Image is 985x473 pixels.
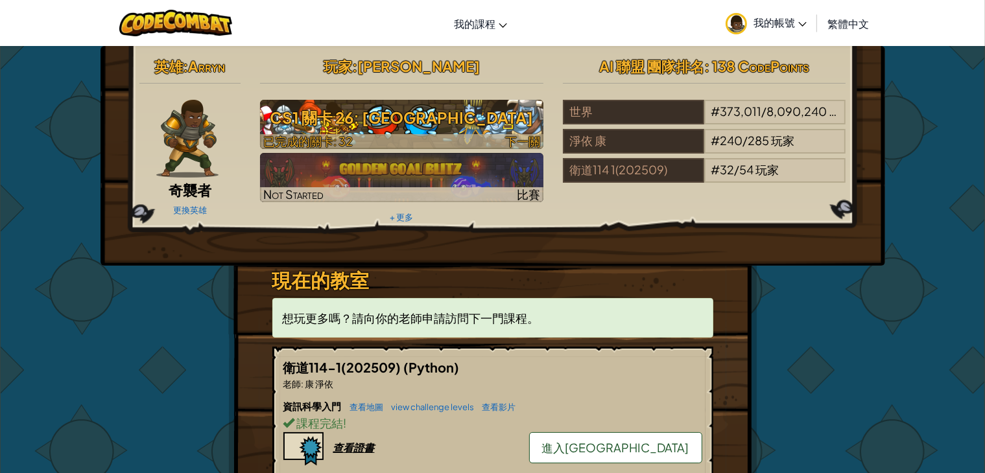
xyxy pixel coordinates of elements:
[283,359,404,375] span: 衛道114-1(202509)
[260,100,543,149] a: 下一關
[720,104,761,119] span: 373,011
[404,359,460,375] span: (Python)
[563,112,846,127] a: 世界#373,011/8,090,240玩家
[183,57,188,75] span: :
[711,133,720,148] span: #
[739,162,754,177] span: 54
[599,57,704,75] span: AI 聯盟 團隊排名
[283,378,302,389] span: 老師
[704,57,809,75] span: : 138 CodePoints
[352,57,357,75] span: :
[447,6,514,41] a: 我的課程
[720,162,734,177] span: 32
[748,133,769,148] span: 285
[263,133,353,148] span: 已完成的關卡: 32
[827,17,869,30] span: 繁體中文
[260,153,543,202] a: Not Started比賽
[726,13,747,34] img: avatar
[761,104,766,119] span: /
[563,158,704,183] div: 衛道114 1(202509)
[333,441,375,454] div: 查看證書
[719,3,813,43] a: 我的帳號
[563,100,704,124] div: 世界
[295,415,344,430] span: 課程完結
[283,432,324,466] img: certificate-icon.png
[754,16,807,29] span: 我的帳號
[260,103,543,132] h3: CS1 關卡 26: [GEOGRAPHIC_DATA]
[720,133,742,148] span: 240
[263,187,324,202] span: Not Started
[476,402,516,412] a: 查看影片
[344,402,384,412] a: 查看地圖
[517,187,540,202] span: 比賽
[324,57,352,75] span: 玩家
[734,162,739,177] span: /
[272,266,713,295] h3: 現在的教室
[563,141,846,156] a: 淨依 康#240/285玩家
[304,378,334,389] span: 康 淨依
[454,17,495,30] span: 我的課程
[260,153,543,202] img: Golden Goal
[173,205,207,215] a: 更換英雄
[563,129,704,154] div: 淨依 康
[755,162,779,177] span: 玩家
[505,133,540,148] span: 下一關
[119,10,233,36] img: CodeCombat logo
[283,441,375,454] a: 查看證書
[711,104,720,119] span: #
[742,133,748,148] span: /
[169,181,211,199] span: 奇襲者
[390,212,413,222] a: + 更多
[260,100,543,149] img: CS1 關卡 26: Wakka Maul競技場
[711,162,720,177] span: #
[344,415,347,430] span: !
[385,402,475,412] a: view challenge levels
[283,400,344,412] span: 資訊科學入門
[302,378,304,389] span: :
[283,310,540,325] span: 想玩更多嗎？請向你的老師申請訪問下一門課程。
[357,57,480,75] span: [PERSON_NAME]
[188,57,225,75] span: Arryn
[156,100,219,178] img: raider-pose.png
[542,440,689,455] span: 進入[GEOGRAPHIC_DATA]
[821,6,875,41] a: 繁體中文
[829,104,852,119] span: 玩家
[771,133,794,148] span: 玩家
[766,104,827,119] span: 8,090,240
[154,57,183,75] span: 英雄
[563,170,846,185] a: 衛道114 1(202509)#32/54玩家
